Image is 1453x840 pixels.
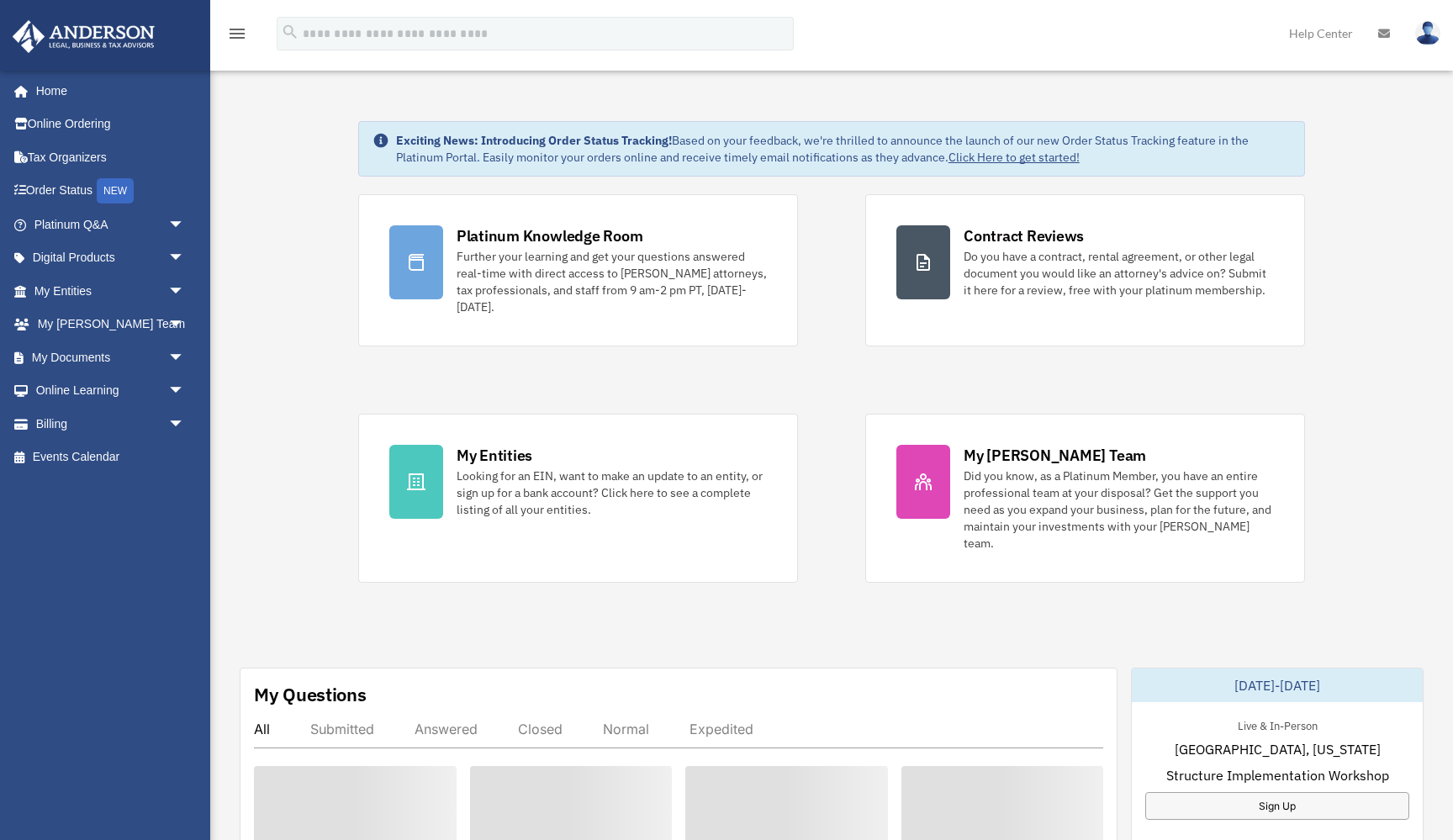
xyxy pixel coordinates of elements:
[603,721,649,737] div: Normal
[457,248,767,315] div: Further your learning and get your questions answered real-time with direct access to [PERSON_NAM...
[254,682,367,707] div: My Questions
[12,308,210,341] a: My [PERSON_NAME] Teamarrow_drop_down
[168,274,202,309] span: arrow_drop_down
[12,208,210,241] a: Platinum Q&Aarrow_drop_down
[948,150,1080,165] a: Click Here to get started!
[396,132,1291,166] div: Based on your feedback, we're thrilled to announce the launch of our new Order Status Tracking fe...
[168,374,202,409] span: arrow_drop_down
[1145,792,1409,820] a: Sign Up
[254,721,270,737] div: All
[865,414,1305,583] a: My [PERSON_NAME] Team Did you know, as a Platinum Member, you have an entire professional team at...
[964,468,1274,552] div: Did you know, as a Platinum Member, you have an entire professional team at your disposal? Get th...
[12,441,210,474] a: Events Calendar
[518,721,563,737] div: Closed
[1224,716,1331,733] div: Live & In-Person
[12,108,210,141] a: Online Ordering
[227,29,247,44] a: menu
[1175,739,1381,759] span: [GEOGRAPHIC_DATA], [US_STATE]
[690,721,753,737] div: Expedited
[168,208,202,242] span: arrow_drop_down
[12,274,210,308] a: My Entitiesarrow_drop_down
[1132,668,1423,702] div: [DATE]-[DATE]
[964,445,1146,466] div: My [PERSON_NAME] Team
[12,74,202,108] a: Home
[168,341,202,375] span: arrow_drop_down
[396,133,672,148] strong: Exciting News: Introducing Order Status Tracking!
[457,468,767,518] div: Looking for an EIN, want to make an update to an entity, or sign up for a bank account? Click her...
[310,721,374,737] div: Submitted
[457,225,643,246] div: Platinum Knowledge Room
[168,308,202,342] span: arrow_drop_down
[168,407,202,441] span: arrow_drop_down
[457,445,532,466] div: My Entities
[12,140,210,174] a: Tax Organizers
[12,407,210,441] a: Billingarrow_drop_down
[1166,765,1389,785] span: Structure Implementation Workshop
[12,374,210,408] a: Online Learningarrow_drop_down
[415,721,478,737] div: Answered
[8,20,160,53] img: Anderson Advisors Platinum Portal
[865,194,1305,346] a: Contract Reviews Do you have a contract, rental agreement, or other legal document you would like...
[97,178,134,203] div: NEW
[964,248,1274,298] div: Do you have a contract, rental agreement, or other legal document you would like an attorney's ad...
[281,23,299,41] i: search
[12,341,210,374] a: My Documentsarrow_drop_down
[358,194,798,346] a: Platinum Knowledge Room Further your learning and get your questions answered real-time with dire...
[12,241,210,275] a: Digital Productsarrow_drop_down
[358,414,798,583] a: My Entities Looking for an EIN, want to make an update to an entity, or sign up for a bank accoun...
[1415,21,1440,45] img: User Pic
[227,24,247,44] i: menu
[168,241,202,276] span: arrow_drop_down
[964,225,1084,246] div: Contract Reviews
[12,174,210,209] a: Order StatusNEW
